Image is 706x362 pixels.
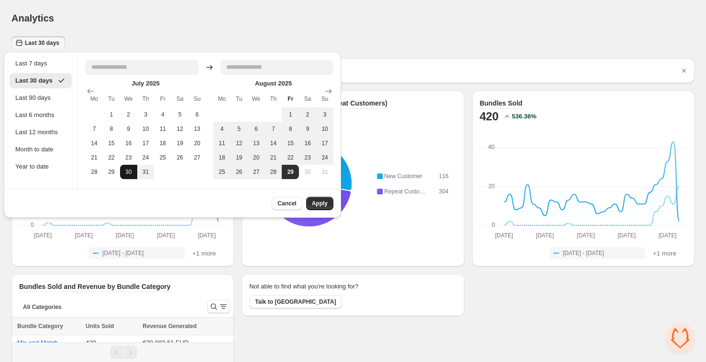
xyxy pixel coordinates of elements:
[154,107,171,122] button: Thursday July 4 2025
[492,222,495,228] text: 0
[249,295,342,309] button: Talk to [GEOGRAPHIC_DATA]
[103,165,120,179] button: Monday July 29 2025
[116,232,134,239] text: [DATE]
[618,232,636,239] text: [DATE]
[137,90,154,107] th: Thursday
[495,232,513,239] text: [DATE]
[272,197,302,210] button: Cancel
[102,249,143,257] span: [DATE] - [DATE]
[563,249,604,257] span: [DATE] - [DATE]
[659,232,677,239] text: [DATE]
[265,150,282,165] button: Wednesday August 21 2025
[86,79,206,90] caption: July 2025
[488,144,495,150] text: 40
[120,150,137,165] button: Tuesday July 23 2025
[11,12,54,24] h1: Analytics
[84,85,97,98] button: Show previous month, June 2025
[143,321,206,331] button: Revenue Generated
[306,197,333,210] button: Apply
[103,122,120,136] button: Monday July 8 2025
[480,109,498,124] h2: 420
[171,90,188,107] th: Saturday
[231,165,248,179] button: Monday August 26 2025
[103,136,120,150] button: Monday July 15 2025
[299,150,316,165] button: Friday August 23 2025
[213,79,333,90] caption: August 2025
[213,165,231,179] button: Sunday August 25 2025
[31,222,34,228] text: 0
[316,90,333,107] th: Sunday
[249,282,358,291] h2: Not able to find what you're looking for?
[19,282,171,291] h3: Bundles Sold and Revenue by Bundle Category
[550,247,645,259] button: [DATE] - [DATE]
[299,90,316,107] th: Saturday
[15,93,66,103] div: Last 90 days
[86,122,103,136] button: Sunday July 7 2025
[231,122,248,136] button: Monday August 5 2025
[439,173,449,180] span: 116
[89,247,185,259] button: [DATE] - [DATE]
[86,321,123,331] button: Units Sold
[282,165,299,179] button: End of range Today Thursday August 29 2025
[86,90,103,107] th: Monday
[322,85,335,98] button: Show next month, September 2025
[11,36,65,50] button: Last 30 days
[15,76,66,85] div: Last 30 days
[282,136,299,150] button: Thursday August 15 2025
[299,136,316,150] button: Friday August 16 2025
[86,136,103,150] button: Sunday July 14 2025
[488,183,495,190] text: 20
[480,98,522,108] h3: Bundles Sold
[439,188,449,195] span: 304
[316,122,333,136] button: Saturday August 10 2025
[382,186,438,197] td: Repeat Customer
[312,200,328,207] span: Apply
[137,136,154,150] button: Wednesday July 17 2025
[154,90,171,107] th: Friday
[154,122,171,136] button: Thursday July 11 2025
[188,90,206,107] th: Sunday
[677,64,691,77] button: Dismiss notification
[231,136,248,150] button: Monday August 12 2025
[120,165,137,179] button: Start of range Tuesday July 30 2025
[120,136,137,150] button: Tuesday July 16 2025
[282,150,299,165] button: Thursday August 22 2025
[248,136,265,150] button: Tuesday August 13 2025
[120,107,137,122] button: Tuesday July 2 2025
[137,150,154,165] button: Wednesday July 24 2025
[154,150,171,165] button: Thursday July 25 2025
[15,128,66,137] div: Last 12 months
[34,232,52,239] text: [DATE]
[103,90,120,107] th: Tuesday
[120,90,137,107] th: Wednesday
[299,122,316,136] button: Friday August 9 2025
[265,165,282,179] button: Wednesday August 28 2025
[299,107,316,122] button: Friday August 2 2025
[86,150,103,165] button: Sunday July 21 2025
[512,112,536,121] h2: 536.36 %
[15,110,66,120] div: Last 6 months
[103,150,120,165] button: Monday July 22 2025
[213,90,231,107] th: Monday
[536,232,554,239] text: [DATE]
[248,165,265,179] button: Tuesday August 27 2025
[650,247,679,259] button: +1 more
[248,150,265,165] button: Tuesday August 20 2025
[154,136,171,150] button: Thursday July 18 2025
[188,122,206,136] button: Saturday July 13 2025
[171,136,188,150] button: Friday July 19 2025
[213,136,231,150] button: Sunday August 11 2025
[213,150,231,165] button: Sunday August 18 2025
[198,232,216,239] text: [DATE]
[282,90,299,107] th: Friday
[384,188,429,195] span: Repeat Customer
[255,298,336,306] span: Talk to [GEOGRAPHIC_DATA]
[213,122,231,136] button: Sunday August 4 2025
[103,107,120,122] button: Monday July 1 2025
[120,122,137,136] button: Tuesday July 9 2025
[171,107,188,122] button: Friday July 5 2025
[15,162,66,171] div: Year to date
[282,122,299,136] button: Thursday August 8 2025
[137,165,154,179] button: Wednesday July 31 2025
[17,321,80,331] div: Bundle Category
